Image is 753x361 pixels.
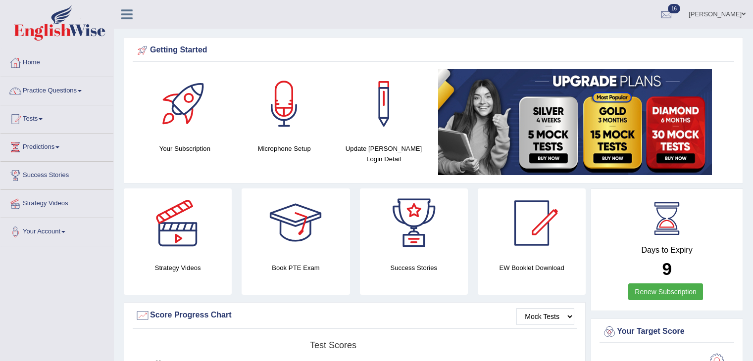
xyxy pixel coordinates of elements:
[478,263,586,273] h4: EW Booklet Download
[310,340,356,350] tspan: Test scores
[124,263,232,273] h4: Strategy Videos
[135,43,732,58] div: Getting Started
[0,218,113,243] a: Your Account
[242,263,350,273] h4: Book PTE Exam
[0,134,113,158] a: Predictions
[0,190,113,215] a: Strategy Videos
[668,4,680,13] span: 16
[140,143,230,154] h4: Your Subscription
[602,324,732,339] div: Your Target Score
[360,263,468,273] h4: Success Stories
[602,246,732,255] h4: Days to Expiry
[240,143,329,154] h4: Microphone Setup
[438,69,712,175] img: small5.jpg
[662,259,671,278] b: 9
[339,143,429,164] h4: Update [PERSON_NAME] Login Detail
[0,162,113,186] a: Success Stories
[135,308,574,323] div: Score Progress Chart
[628,283,703,300] a: Renew Subscription
[0,105,113,130] a: Tests
[0,77,113,102] a: Practice Questions
[0,49,113,74] a: Home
